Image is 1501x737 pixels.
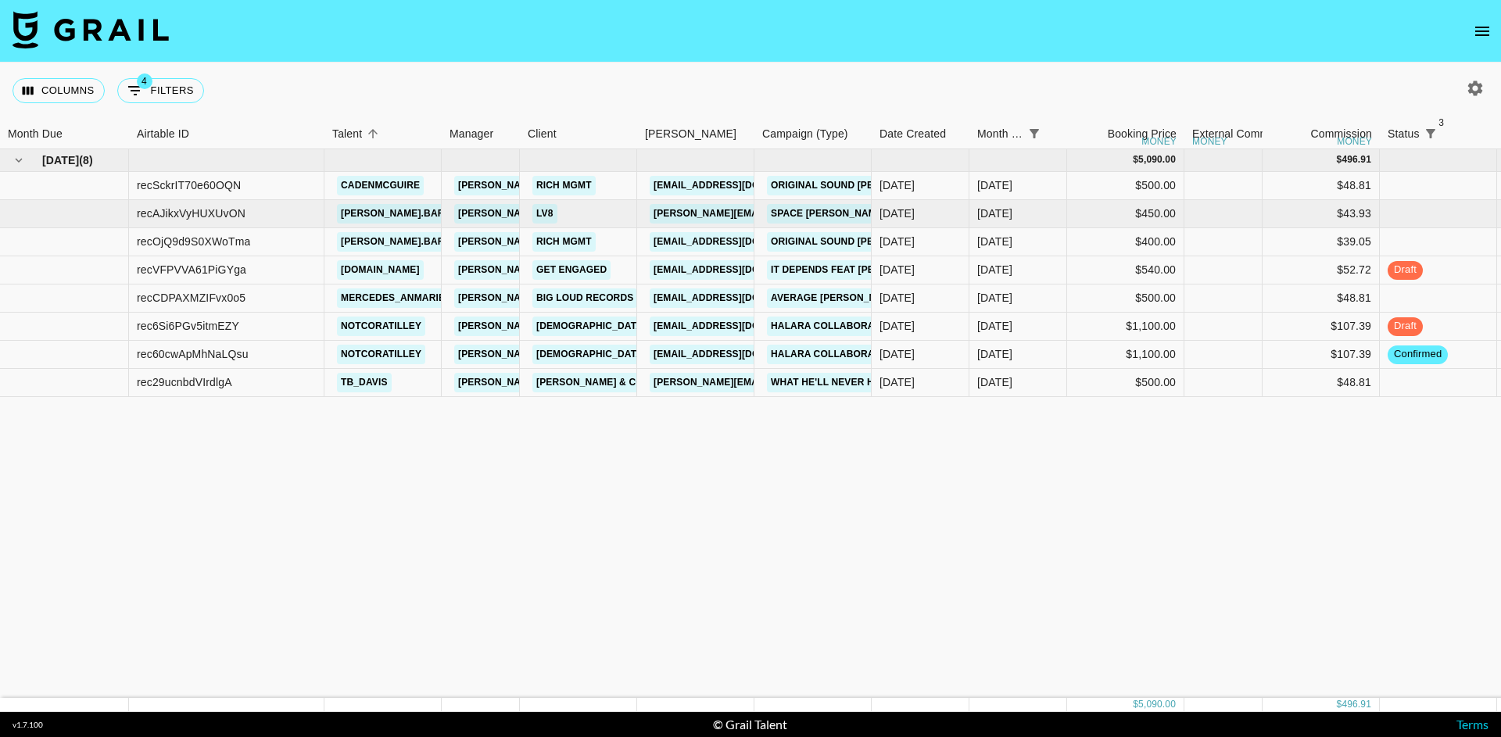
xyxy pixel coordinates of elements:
a: tb_davis [337,373,392,392]
a: LV8 [532,204,557,224]
div: 9/9/2025 [879,234,915,249]
div: 3 active filters [1420,123,1442,145]
div: $400.00 [1067,228,1184,256]
a: What He'll Never Have [PERSON_NAME] [767,373,980,392]
div: Sep '25 [977,374,1012,390]
div: $48.81 [1263,172,1380,200]
a: Space [PERSON_NAME] [PERSON_NAME] [767,204,973,224]
a: [PERSON_NAME][EMAIL_ADDRESS][DOMAIN_NAME] [650,204,905,224]
a: Halara collaboration [767,345,901,364]
div: 8/28/2025 [879,262,915,277]
span: draft [1388,263,1423,277]
div: 9/11/2025 [879,290,915,306]
div: 5,090.00 [1138,153,1176,166]
span: draft [1388,319,1423,334]
button: Sort [1442,123,1463,145]
a: original sound [PERSON_NAME] [767,232,941,252]
a: [DOMAIN_NAME] [337,260,424,280]
a: [PERSON_NAME] & Co LLC [532,373,668,392]
div: Sep '25 [977,290,1012,306]
div: 1 active filter [1023,123,1045,145]
div: rec29ucnbdVIrdlgA [137,374,232,390]
button: Select columns [13,78,105,103]
a: [DEMOGRAPHIC_DATA] [532,345,650,364]
div: 5,090.00 [1138,698,1176,711]
div: Sep '25 [977,206,1012,221]
div: Sep '25 [977,318,1012,334]
button: Sort [362,123,384,145]
div: 7/31/2025 [879,346,915,362]
div: $1,100.00 [1067,341,1184,369]
div: Commission [1310,119,1372,149]
div: money [1337,137,1372,146]
div: recSckrIT70e60OQN [137,177,241,193]
a: [DEMOGRAPHIC_DATA] [532,317,650,336]
a: [PERSON_NAME].barkley22 [337,232,485,252]
a: [EMAIL_ADDRESS][DOMAIN_NAME] [650,232,825,252]
div: 9/13/2025 [879,374,915,390]
div: 8/27/2025 [879,206,915,221]
a: Average [PERSON_NAME] & Plain [PERSON_NAME] [767,288,1028,308]
button: Show filters [1023,123,1045,145]
div: $107.39 [1263,313,1380,341]
span: 3 [1434,115,1449,131]
button: Show filters [117,78,204,103]
div: Client [520,119,637,149]
div: $ [1337,153,1342,166]
div: Booker [637,119,754,149]
a: original sound [PERSON_NAME] [767,176,941,195]
a: [PERSON_NAME][EMAIL_ADDRESS][DOMAIN_NAME] [454,317,709,336]
a: [PERSON_NAME][EMAIL_ADDRESS][DOMAIN_NAME] [454,373,709,392]
div: $39.05 [1263,228,1380,256]
a: [PERSON_NAME][EMAIL_ADDRESS][DOMAIN_NAME] [454,204,709,224]
div: Manager [450,119,493,149]
div: Date Created [879,119,946,149]
div: recCDPAXMZIFvx0o5 [137,290,245,306]
div: Sep '25 [977,177,1012,193]
div: rec60cwApMhNaLQsu [137,346,249,362]
div: Date Created [872,119,969,149]
div: 496.91 [1342,698,1371,711]
div: $450.00 [1067,200,1184,228]
a: [PERSON_NAME][EMAIL_ADDRESS][DOMAIN_NAME] [454,345,709,364]
div: Client [528,119,557,149]
a: Get Engaged [532,260,611,280]
div: recAJikxVyHUXUvON [137,206,245,221]
a: [PERSON_NAME][EMAIL_ADDRESS][DOMAIN_NAME] [454,260,709,280]
div: Month Due [977,119,1023,149]
a: It Depends feat [PERSON_NAME] [767,260,942,280]
div: $48.81 [1263,284,1380,313]
a: [EMAIL_ADDRESS][DOMAIN_NAME] [650,288,825,308]
a: notcoratilley [337,317,425,336]
div: Booking Price [1108,119,1177,149]
div: Sep '25 [977,234,1012,249]
div: © Grail Talent [713,717,787,732]
button: open drawer [1467,16,1498,47]
div: Status [1388,119,1420,149]
div: recOjQ9d9S0XWoTma [137,234,250,249]
div: Talent [332,119,362,149]
span: [DATE] [42,152,79,168]
div: v 1.7.100 [13,720,43,730]
a: [EMAIL_ADDRESS][DOMAIN_NAME] [650,345,825,364]
a: Halara collaboration [767,317,901,336]
div: money [1141,137,1177,146]
a: Rich MGMT [532,232,596,252]
div: [PERSON_NAME] [645,119,736,149]
div: $43.93 [1263,200,1380,228]
a: [EMAIL_ADDRESS][DOMAIN_NAME] [650,260,825,280]
div: External Commission [1192,119,1298,149]
div: rec6Si6PGv5itmEZY [137,318,239,334]
div: Manager [442,119,520,149]
div: Talent [324,119,442,149]
a: Terms [1456,717,1488,732]
div: $1,100.00 [1067,313,1184,341]
div: Campaign (Type) [762,119,848,149]
div: $107.39 [1263,341,1380,369]
div: recVFPVVA61PiGYga [137,262,246,277]
div: Airtable ID [129,119,324,149]
span: 4 [137,73,152,89]
div: $500.00 [1067,369,1184,397]
div: 496.91 [1342,153,1371,166]
div: $540.00 [1067,256,1184,284]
